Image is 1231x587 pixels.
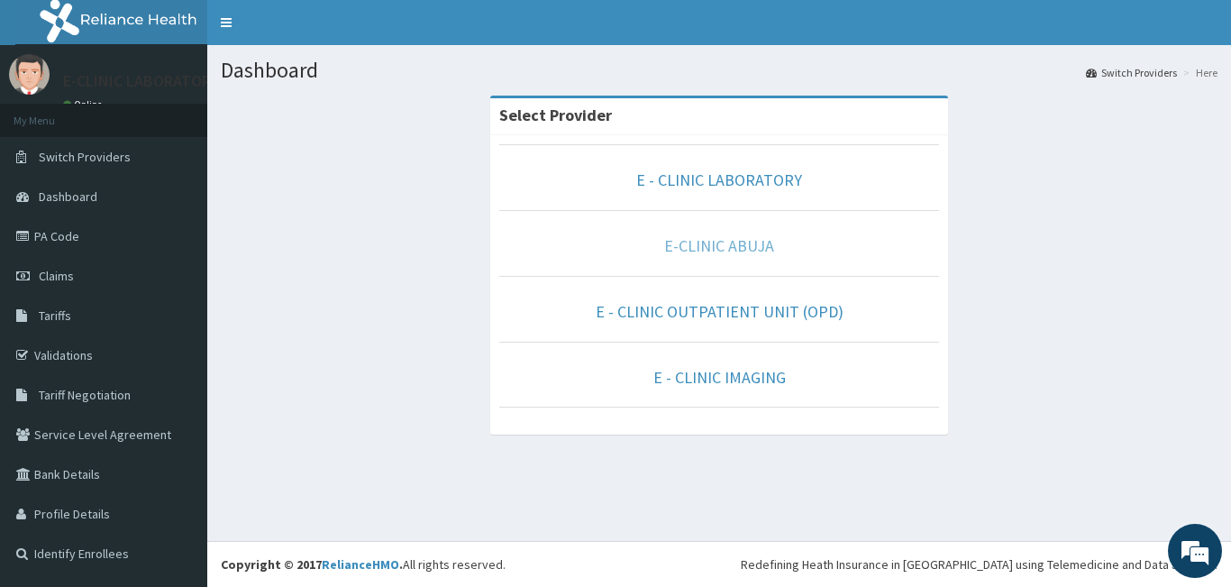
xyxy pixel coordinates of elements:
a: E-CLINIC ABUJA [664,235,774,256]
strong: Copyright © 2017 . [221,556,403,573]
footer: All rights reserved. [207,541,1231,587]
h1: Dashboard [221,59,1217,82]
span: Dashboard [39,188,97,205]
strong: Select Provider [499,105,612,125]
a: Switch Providers [1086,65,1177,80]
a: E - CLINIC LABORATORY [636,170,802,190]
a: E - CLINIC OUTPATIENT UNIT (OPD) [596,301,843,322]
div: Redefining Heath Insurance in [GEOGRAPHIC_DATA] using Telemedicine and Data Science! [741,555,1217,573]
a: RelianceHMO [322,556,399,573]
span: Tariffs [39,307,71,324]
a: Online [63,98,106,111]
li: Here [1179,65,1217,80]
span: Switch Providers [39,149,131,165]
span: Claims [39,268,74,284]
p: E-CLINIC LABORATORY [63,73,219,89]
span: Tariff Negotiation [39,387,131,403]
img: User Image [9,54,50,95]
a: E - CLINIC IMAGING [653,367,786,388]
